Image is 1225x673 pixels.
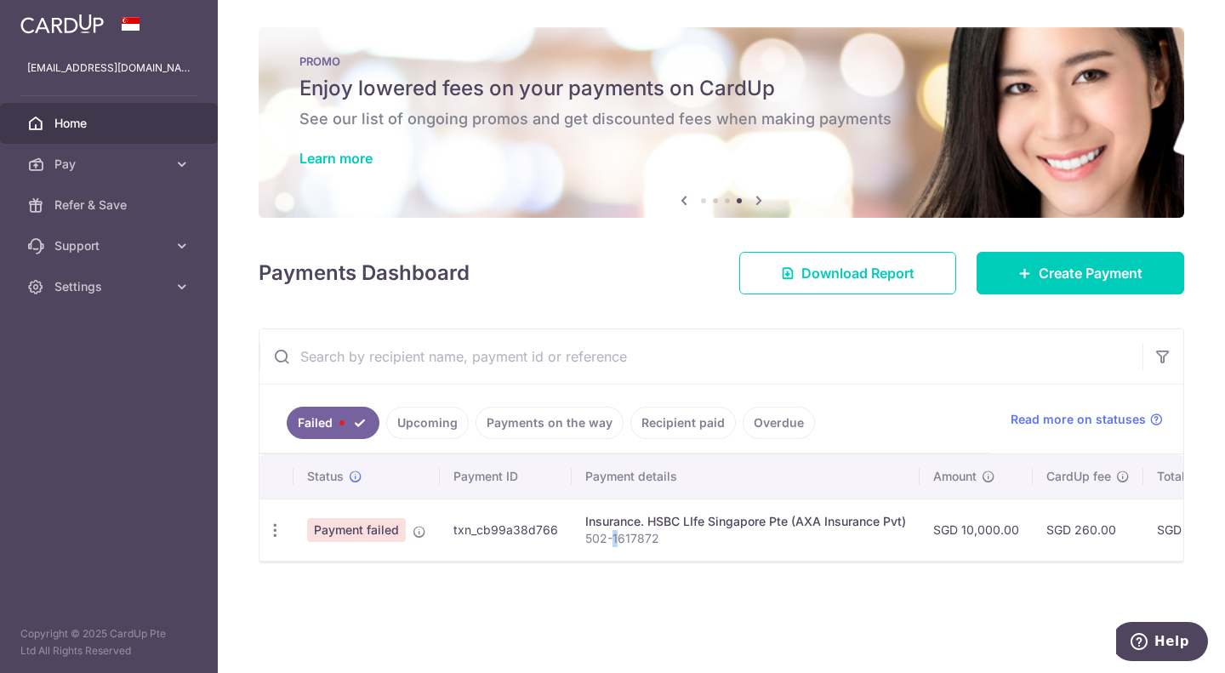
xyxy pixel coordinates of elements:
span: Status [307,468,344,485]
a: Payments on the way [476,407,624,439]
span: Read more on statuses [1011,411,1146,428]
th: Payment ID [440,454,572,499]
h4: Payments Dashboard [259,258,470,288]
a: Download Report [739,252,956,294]
img: Latest Promos banner [259,27,1184,218]
td: txn_cb99a38d766 [440,499,572,561]
iframe: Opens a widget where you can find more information [1116,622,1208,664]
td: SGD 10,000.00 [920,499,1033,561]
input: Search by recipient name, payment id or reference [259,329,1142,384]
a: Recipient paid [630,407,736,439]
span: Pay [54,156,167,173]
span: Payment failed [307,518,406,542]
a: Overdue [743,407,815,439]
a: Create Payment [977,252,1184,294]
a: Learn more [299,150,373,167]
span: Amount [933,468,977,485]
span: Settings [54,278,167,295]
h5: Enjoy lowered fees on your payments on CardUp [299,75,1143,102]
span: Home [54,115,167,132]
span: Total amt. [1157,468,1213,485]
p: PROMO [299,54,1143,68]
td: SGD 260.00 [1033,499,1143,561]
th: Payment details [572,454,920,499]
span: CardUp fee [1046,468,1111,485]
a: Upcoming [386,407,469,439]
h6: See our list of ongoing promos and get discounted fees when making payments [299,109,1143,129]
span: Download Report [801,263,914,283]
p: [EMAIL_ADDRESS][DOMAIN_NAME] [27,60,191,77]
p: 502-1617872 [585,530,906,547]
span: Refer & Save [54,197,167,214]
div: Insurance. HSBC LIfe Singapore Pte (AXA Insurance Pvt) [585,513,906,530]
a: Read more on statuses [1011,411,1163,428]
img: CardUp [20,14,104,34]
span: Create Payment [1039,263,1142,283]
a: Failed [287,407,379,439]
span: Support [54,237,167,254]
